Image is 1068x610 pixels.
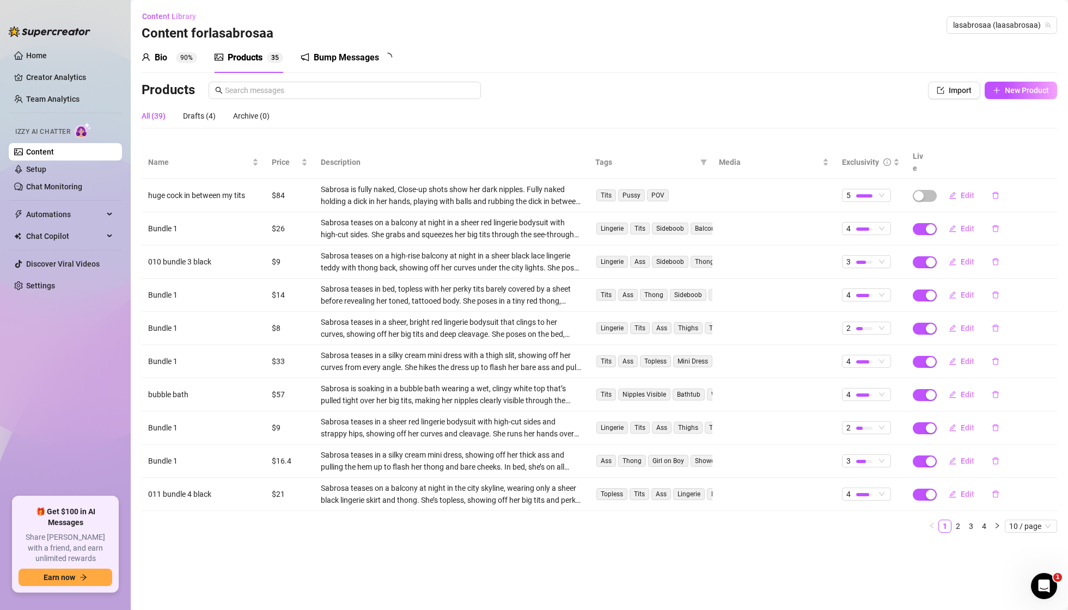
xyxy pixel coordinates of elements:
li: 1 [938,520,951,533]
h3: Products [142,82,195,99]
span: edit [949,358,956,365]
span: 3 [271,54,275,61]
button: right [991,520,1004,533]
span: Import [949,86,972,95]
td: $14 [265,279,314,312]
span: edit [949,291,956,299]
span: Ass [596,455,616,467]
span: Ass [618,289,638,301]
span: delete [992,391,999,398]
span: Girl on Boy [648,455,688,467]
button: Edit [940,353,983,370]
span: Ass [652,422,672,434]
span: Share [PERSON_NAME] with a friend, and earn unlimited rewards [19,532,112,564]
button: delete [983,485,1008,503]
div: Sabrosa is soaking in a bubble bath wearing a wet, clingy white top that’s pulled tight over her ... [321,383,582,406]
div: Archive (0) [233,110,270,122]
span: Price [272,156,299,168]
td: Bundle 1 [142,312,265,345]
span: edit [949,225,956,232]
div: Sabrosa teases on a balcony at night in the city skyline, wearing only a sheer black lingerie ski... [321,482,582,506]
li: 2 [951,520,965,533]
span: Bathtub [673,389,705,400]
button: Edit [940,253,983,270]
span: 2 [846,322,851,334]
li: Next Page [991,520,1004,533]
span: Edit [961,457,974,465]
span: Ass [652,322,672,334]
span: left [929,522,935,529]
span: loading [383,53,392,61]
span: edit [949,192,956,199]
span: Lingerie [596,223,628,235]
a: 3 [965,520,977,532]
span: 4 [846,355,851,367]
img: logo-BBDzfeDw.svg [9,26,90,37]
span: Sideboob [652,256,688,268]
span: edit [949,424,956,432]
td: $9 [265,411,314,445]
sup: 35 [267,52,283,63]
button: delete [983,353,1008,370]
span: Lingerie [596,422,628,434]
span: filter [698,154,709,170]
span: Tits [630,223,650,235]
span: Sideboob [670,289,706,301]
a: 1 [939,520,951,532]
li: 3 [965,520,978,533]
span: right [994,522,1000,529]
span: edit [949,258,956,266]
span: 4 [846,389,851,400]
span: delete [992,490,999,498]
a: Discover Viral Videos [26,260,100,268]
button: New Product [985,82,1057,99]
span: import [937,87,944,94]
div: Bio [155,51,167,64]
span: Izzy AI Chatter [15,127,70,137]
a: Creator Analytics [26,69,113,86]
span: Tits [596,355,616,367]
sup: 90% [176,52,197,63]
span: Edit [961,224,974,233]
span: Balcony [691,223,723,235]
td: $33 [265,345,314,378]
span: Pussy [618,189,645,201]
button: Edit [940,187,983,204]
span: Lingerie [596,322,628,334]
td: 010 bundle 3 black [142,245,265,279]
button: Edit [940,286,983,304]
button: Edit [940,485,983,503]
button: delete [983,452,1008,470]
span: Edit [961,357,974,366]
button: Edit [940,386,983,403]
button: delete [983,220,1008,237]
span: Thong [640,289,668,301]
span: thunderbolt [14,210,23,219]
span: Name [148,156,250,168]
td: Bundle 1 [142,279,265,312]
div: Exclusivity [842,156,879,168]
span: Tits [630,322,650,334]
div: Drafts (4) [183,110,216,122]
div: Products [228,51,263,64]
span: Edit [961,490,974,498]
a: Chat Monitoring [26,182,82,191]
td: $57 [265,378,314,411]
td: Bundle 1 [142,445,265,478]
span: 2 [846,422,851,434]
span: Ass [651,488,671,500]
span: 5 [846,189,851,201]
li: Previous Page [925,520,938,533]
button: Edit [940,319,983,337]
span: 1 [1053,573,1062,582]
span: Thong [618,455,646,467]
span: Edit [961,191,974,200]
div: Sabrosa is fully naked, Close-up shots show her dark nipples. Fully naked holding a dick in her h... [321,183,582,207]
button: delete [983,253,1008,270]
span: team [1045,22,1051,28]
div: Sabrosa teases in a silky cream mini dress, showing off her thick ass and pulling the hem up to f... [321,449,582,473]
span: Tease [705,422,730,434]
th: Tags [589,146,712,179]
span: 5 [275,54,279,61]
input: Search messages [225,84,474,96]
